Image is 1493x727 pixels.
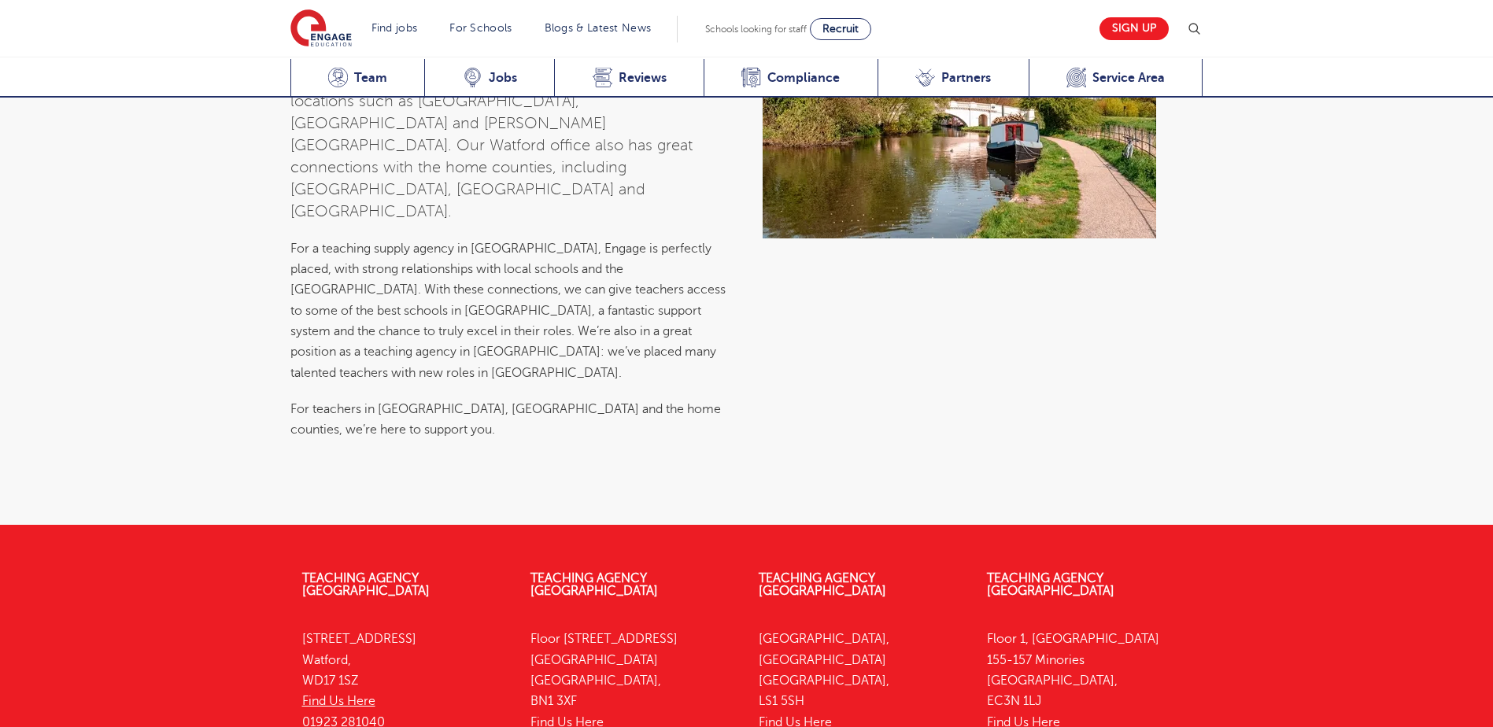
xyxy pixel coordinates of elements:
a: Teaching Agency [GEOGRAPHIC_DATA] [759,571,886,598]
a: Recruit [810,18,871,40]
a: Teaching Agency [GEOGRAPHIC_DATA] [987,571,1114,598]
a: Find jobs [371,22,418,34]
span: Jobs [489,70,517,86]
span: Reviews [619,70,667,86]
span: For a teaching supply agency in [GEOGRAPHIC_DATA], Engage is perfectly placed, with strong relati... [290,242,726,380]
a: Blogs & Latest News [545,22,652,34]
a: Jobs [424,59,554,98]
a: Team [290,59,425,98]
span: Team [354,70,387,86]
a: Compliance [704,59,878,98]
img: Engage Education [290,9,352,49]
span: For teachers in [GEOGRAPHIC_DATA], [GEOGRAPHIC_DATA] and the home counties, we’re here to support... [290,402,721,437]
a: Partners [878,59,1029,98]
a: Teaching Agency [GEOGRAPHIC_DATA] [530,571,658,598]
a: Sign up [1099,17,1169,40]
a: For Schools [449,22,512,34]
a: Reviews [554,59,704,98]
a: Service Area [1029,59,1203,98]
span: Recruit [822,23,859,35]
span: To support talented teachers in the best way possible, we ensure our offices can serve some of th... [290,5,705,220]
span: Compliance [767,70,840,86]
span: Schools looking for staff [705,24,807,35]
a: Find Us Here [302,694,375,708]
span: Partners [941,70,991,86]
a: Teaching Agency [GEOGRAPHIC_DATA] [302,571,430,598]
span: Service Area [1092,70,1165,86]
